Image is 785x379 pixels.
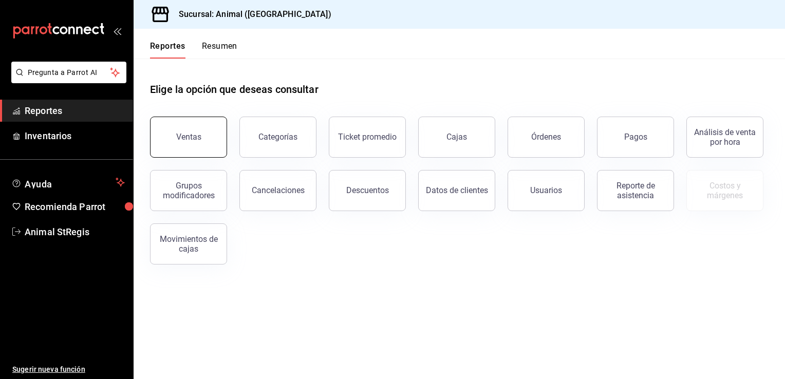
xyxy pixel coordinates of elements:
div: Descuentos [346,185,389,195]
button: Ticket promedio [329,117,406,158]
div: Órdenes [531,132,561,142]
div: Cancelaciones [252,185,305,195]
button: Reportes [150,41,185,59]
a: Pregunta a Parrot AI [7,74,126,85]
div: Costos y márgenes [693,181,757,200]
button: Usuarios [508,170,585,211]
span: Reportes [25,104,125,118]
button: Datos de clientes [418,170,495,211]
button: Pagos [597,117,674,158]
div: Ticket promedio [338,132,397,142]
h1: Elige la opción que deseas consultar [150,82,319,97]
button: Contrata inventarios para ver este reporte [686,170,763,211]
span: Animal StRegis [25,225,125,239]
div: navigation tabs [150,41,237,59]
button: Movimientos de cajas [150,223,227,264]
span: Pregunta a Parrot AI [28,67,110,78]
span: Recomienda Parrot [25,200,125,214]
button: Análisis de venta por hora [686,117,763,158]
button: Grupos modificadores [150,170,227,211]
button: Resumen [202,41,237,59]
span: Inventarios [25,129,125,143]
button: Pregunta a Parrot AI [11,62,126,83]
button: Descuentos [329,170,406,211]
button: Cancelaciones [239,170,316,211]
div: Categorías [258,132,297,142]
span: Sugerir nueva función [12,364,125,375]
div: Movimientos de cajas [157,234,220,254]
button: open_drawer_menu [113,27,121,35]
a: Cajas [418,117,495,158]
button: Ventas [150,117,227,158]
div: Usuarios [530,185,562,195]
div: Datos de clientes [426,185,488,195]
h3: Sucursal: Animal ([GEOGRAPHIC_DATA]) [171,8,331,21]
button: Reporte de asistencia [597,170,674,211]
div: Grupos modificadores [157,181,220,200]
div: Ventas [176,132,201,142]
div: Pagos [624,132,647,142]
button: Órdenes [508,117,585,158]
span: Ayuda [25,176,111,188]
button: Categorías [239,117,316,158]
div: Análisis de venta por hora [693,127,757,147]
div: Reporte de asistencia [604,181,667,200]
div: Cajas [446,131,468,143]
